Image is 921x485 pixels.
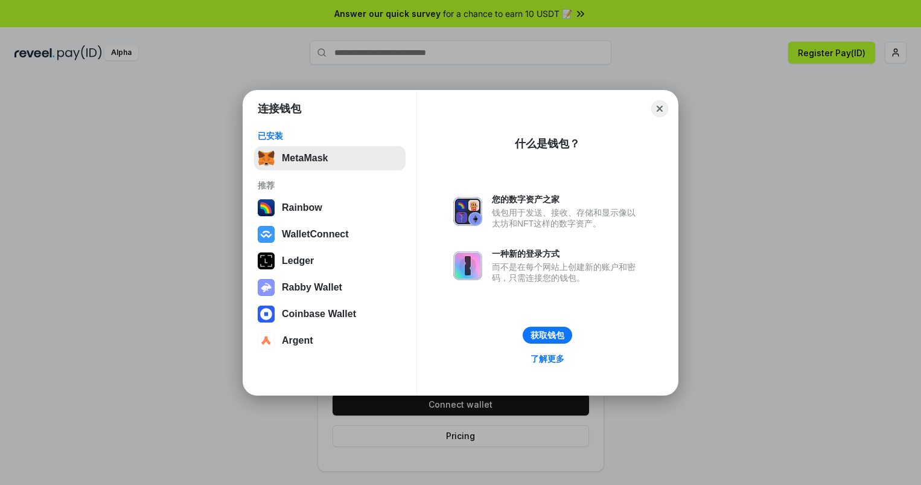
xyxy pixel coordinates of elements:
div: Argent [282,335,313,346]
div: 推荐 [258,180,402,191]
div: 什么是钱包？ [515,137,580,151]
img: svg+xml,%3Csvg%20xmlns%3D%22http%3A%2F%2Fwww.w3.org%2F2000%2Fsvg%22%20fill%3D%22none%22%20viewBox... [258,279,275,296]
button: Coinbase Wallet [254,302,406,326]
button: Rabby Wallet [254,275,406,300]
div: 了解更多 [531,353,564,364]
div: 钱包用于发送、接收、存储和显示像以太坊和NFT这样的数字资产。 [492,207,642,229]
button: Rainbow [254,196,406,220]
div: 您的数字资产之家 [492,194,642,205]
img: svg+xml,%3Csvg%20fill%3D%22none%22%20height%3D%2233%22%20viewBox%3D%220%200%2035%2033%22%20width%... [258,150,275,167]
div: Rainbow [282,202,322,213]
img: svg+xml,%3Csvg%20width%3D%2228%22%20height%3D%2228%22%20viewBox%3D%220%200%2028%2028%22%20fill%3D... [258,306,275,323]
button: Close [651,100,668,117]
button: WalletConnect [254,222,406,246]
div: 已安装 [258,130,402,141]
div: MetaMask [282,153,328,164]
div: Ledger [282,255,314,266]
img: svg+xml,%3Csvg%20width%3D%2228%22%20height%3D%2228%22%20viewBox%3D%220%200%2028%2028%22%20fill%3D... [258,226,275,243]
a: 了解更多 [523,351,572,367]
img: svg+xml,%3Csvg%20width%3D%2228%22%20height%3D%2228%22%20viewBox%3D%220%200%2028%2028%22%20fill%3D... [258,332,275,349]
button: Argent [254,329,406,353]
div: 获取钱包 [531,330,564,341]
h1: 连接钱包 [258,101,301,116]
button: Ledger [254,249,406,273]
div: Rabby Wallet [282,282,342,293]
img: svg+xml,%3Csvg%20xmlns%3D%22http%3A%2F%2Fwww.w3.org%2F2000%2Fsvg%22%20fill%3D%22none%22%20viewBox... [453,251,482,280]
img: svg+xml,%3Csvg%20xmlns%3D%22http%3A%2F%2Fwww.w3.org%2F2000%2Fsvg%22%20width%3D%2228%22%20height%3... [258,252,275,269]
img: svg+xml,%3Csvg%20xmlns%3D%22http%3A%2F%2Fwww.w3.org%2F2000%2Fsvg%22%20fill%3D%22none%22%20viewBox... [453,197,482,226]
div: 一种新的登录方式 [492,248,642,259]
button: 获取钱包 [523,327,572,344]
div: 而不是在每个网站上创建新的账户和密码，只需连接您的钱包。 [492,262,642,283]
div: WalletConnect [282,229,349,240]
button: MetaMask [254,146,406,170]
img: svg+xml,%3Csvg%20width%3D%22120%22%20height%3D%22120%22%20viewBox%3D%220%200%20120%20120%22%20fil... [258,199,275,216]
div: Coinbase Wallet [282,309,356,320]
